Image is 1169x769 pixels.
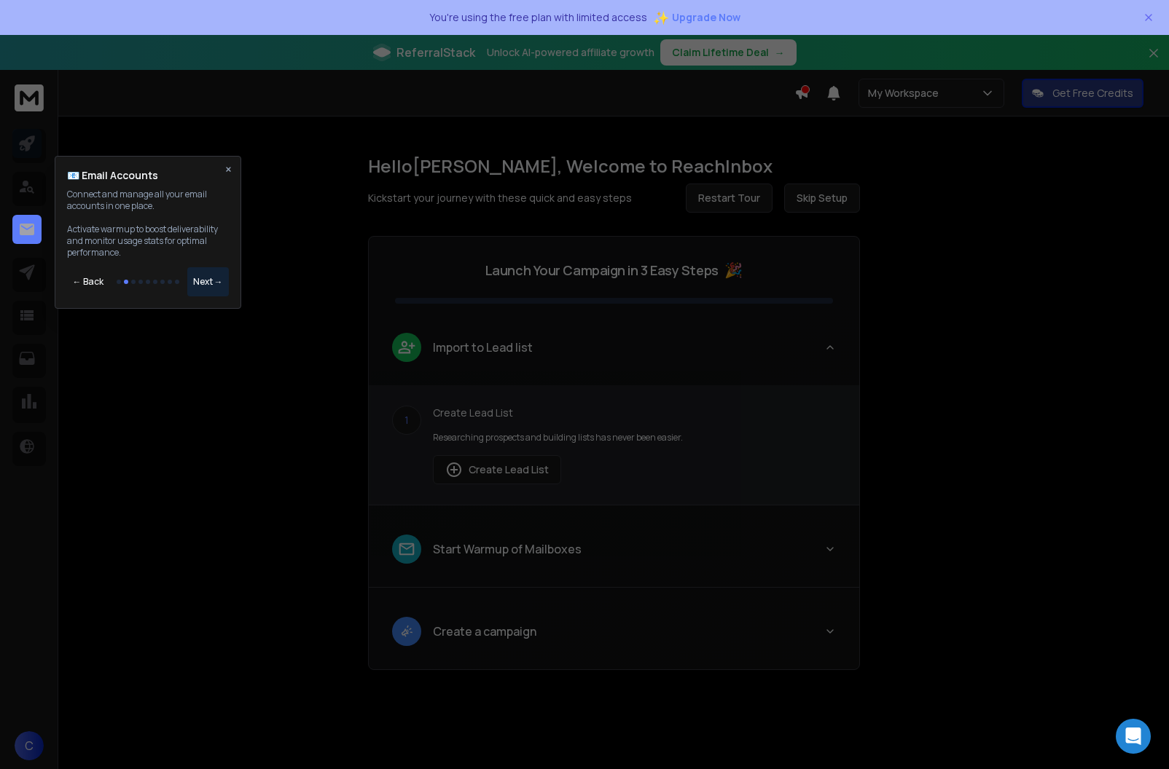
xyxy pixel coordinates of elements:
[429,10,647,25] p: You're using the free plan with limited access
[433,455,561,484] button: Create Lead List
[433,623,536,640] p: Create a campaign
[225,162,232,176] button: ×
[1052,86,1133,100] p: Get Free Credits
[775,45,785,60] span: →
[369,385,859,505] div: leadImport to Lead list
[686,184,773,213] button: Restart Tour
[368,191,632,205] p: Kickstart your journey with these quick and easy steps
[15,731,44,760] button: C
[369,605,859,669] button: leadCreate a campaign
[784,184,860,213] button: Skip Setup
[368,154,860,178] h1: Hello [PERSON_NAME] , Welcome to ReachInbox
[397,338,416,356] img: lead
[433,406,836,420] p: Create Lead List
[433,432,836,443] p: Researching prospects and building lists has never been easier.
[660,39,797,66] button: Claim Lifetime Deal→
[369,321,859,385] button: leadImport to Lead list
[653,3,740,32] button: ✨Upgrade Now
[868,86,945,100] p: My Workspace
[672,10,740,25] span: Upgrade Now
[797,191,848,205] span: Skip Setup
[487,45,654,60] p: Unlock AI-powered affiliate growth
[396,44,475,61] span: ReferralStack
[1116,719,1151,754] div: Open Intercom Messenger
[397,622,416,640] img: lead
[397,540,416,559] img: lead
[1144,44,1163,79] button: Close banner
[67,168,158,183] h4: 📧 Email Accounts
[445,461,463,478] img: lead
[433,339,533,356] p: Import to Lead list
[392,406,421,435] div: 1
[67,189,229,259] p: Connect and manage all your email accounts in one place. Activate warmup to boost deliverability ...
[653,7,669,28] span: ✨
[1022,79,1143,108] button: Get Free Credits
[187,267,229,296] button: Next →
[724,260,743,280] span: 🎉
[433,540,582,558] p: Start Warmup of Mailboxes
[485,260,719,280] p: Launch Your Campaign in 3 Easy Steps
[67,267,109,296] button: ← Back
[369,523,859,587] button: leadStart Warmup of Mailboxes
